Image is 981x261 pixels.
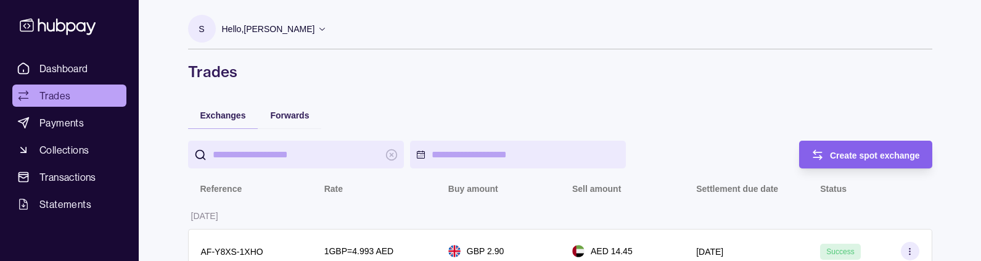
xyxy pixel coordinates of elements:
[591,244,633,258] p: AED 14.45
[222,22,315,36] p: Hello, [PERSON_NAME]
[572,184,621,194] p: Sell amount
[324,184,343,194] p: Rate
[39,197,91,212] span: Statements
[12,166,126,188] a: Transactions
[830,151,920,160] span: Create spot exchange
[213,141,379,168] input: search
[448,184,498,194] p: Buy amount
[200,110,246,120] span: Exchanges
[696,247,723,257] p: [DATE]
[12,193,126,215] a: Statements
[191,211,218,221] p: [DATE]
[696,184,778,194] p: Settlement due date
[39,143,89,157] span: Collections
[820,184,847,194] p: Status
[270,110,309,120] span: Forwards
[39,115,84,130] span: Payments
[201,247,263,257] p: AF-Y8XS-1XHO
[39,170,96,184] span: Transactions
[188,62,932,81] h1: Trades
[200,184,242,194] p: Reference
[12,57,126,80] a: Dashboard
[467,244,504,258] p: GBP 2.90
[572,245,585,257] img: ae
[39,61,88,76] span: Dashboard
[448,245,461,257] img: gb
[12,139,126,161] a: Collections
[12,112,126,134] a: Payments
[826,247,854,256] span: Success
[799,141,932,168] button: Create spot exchange
[199,22,204,36] p: S
[39,88,70,103] span: Trades
[324,244,394,258] p: 1 GBP = 4.993 AED
[12,85,126,107] a: Trades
